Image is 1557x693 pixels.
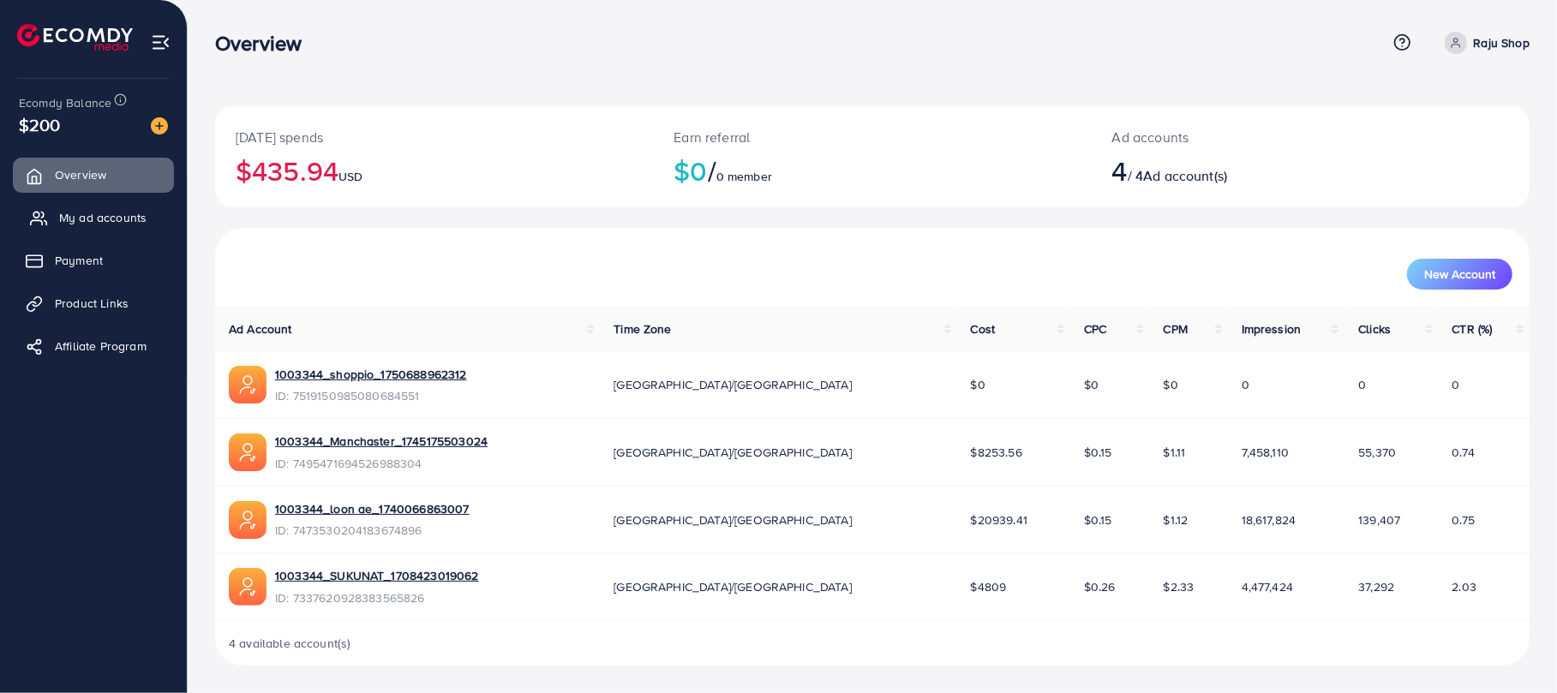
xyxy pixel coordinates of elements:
h2: $435.94 [236,154,632,187]
p: Earn referral [674,127,1070,147]
span: 4 available account(s) [229,635,351,652]
span: Ad Account [229,320,292,338]
a: Affiliate Program [13,329,174,363]
span: $4809 [971,578,1007,595]
img: logo [17,24,133,51]
span: ID: 7337620928383565826 [275,589,479,606]
span: USD [338,168,362,185]
a: 1003344_Manchaster_1745175503024 [275,433,488,450]
img: menu [151,33,171,52]
iframe: Chat [1484,616,1544,680]
a: Payment [13,243,174,278]
span: 7,458,110 [1242,444,1289,461]
img: image [151,117,168,134]
span: CPM [1164,320,1188,338]
span: Impression [1242,320,1302,338]
span: $8253.56 [971,444,1022,461]
span: My ad accounts [59,209,147,226]
span: $0.15 [1084,511,1112,529]
button: New Account [1407,259,1512,290]
span: ID: 7495471694526988304 [275,455,488,472]
span: 2.03 [1452,578,1477,595]
span: ID: 7519150985080684551 [275,387,467,404]
span: 0 [1452,376,1460,393]
p: [DATE] spends [236,127,632,147]
a: 1003344_shoppio_1750688962312 [275,366,467,383]
span: 0.75 [1452,511,1476,529]
a: Raju Shop [1438,32,1530,54]
a: Product Links [13,286,174,320]
span: 0.74 [1452,444,1476,461]
span: $0 [971,376,985,393]
span: [GEOGRAPHIC_DATA]/[GEOGRAPHIC_DATA] [614,511,852,529]
span: 0 member [716,168,772,185]
img: ic-ads-acc.e4c84228.svg [229,501,266,539]
h2: $0 [674,154,1070,187]
span: $0.26 [1084,578,1116,595]
span: $1.12 [1164,511,1189,529]
span: [GEOGRAPHIC_DATA]/[GEOGRAPHIC_DATA] [614,578,852,595]
span: $0.15 [1084,444,1112,461]
span: 4,477,424 [1242,578,1293,595]
span: $2.33 [1164,578,1195,595]
span: $0 [1084,376,1099,393]
span: CPC [1084,320,1106,338]
span: 139,407 [1358,511,1400,529]
span: [GEOGRAPHIC_DATA]/[GEOGRAPHIC_DATA] [614,444,852,461]
span: $0 [1164,376,1178,393]
span: Ad account(s) [1143,166,1227,185]
img: ic-ads-acc.e4c84228.svg [229,433,266,471]
img: ic-ads-acc.e4c84228.svg [229,366,266,403]
span: CTR (%) [1452,320,1493,338]
span: 55,370 [1358,444,1396,461]
a: 1003344_SUKUNAT_1708423019062 [275,567,479,584]
a: My ad accounts [13,200,174,235]
span: Cost [971,320,996,338]
span: Affiliate Program [55,338,147,355]
span: / [708,151,716,190]
h2: / 4 [1112,154,1400,187]
span: 0 [1242,376,1249,393]
a: 1003344_loon ae_1740066863007 [275,500,470,517]
span: $200 [19,112,61,137]
span: Overview [55,166,106,183]
span: Payment [55,252,103,269]
img: ic-ads-acc.e4c84228.svg [229,568,266,606]
span: Clicks [1358,320,1391,338]
span: 37,292 [1358,578,1394,595]
span: $20939.41 [971,511,1027,529]
span: New Account [1424,268,1495,280]
span: ID: 7473530204183674896 [275,522,470,539]
h3: Overview [215,31,315,56]
span: $1.11 [1164,444,1186,461]
span: Product Links [55,295,129,312]
span: 18,617,824 [1242,511,1297,529]
span: Ecomdy Balance [19,94,111,111]
p: Ad accounts [1112,127,1400,147]
span: Time Zone [614,320,671,338]
span: 4 [1112,151,1128,190]
span: [GEOGRAPHIC_DATA]/[GEOGRAPHIC_DATA] [614,376,852,393]
a: Overview [13,158,174,192]
span: 0 [1358,376,1366,393]
p: Raju Shop [1474,33,1530,53]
